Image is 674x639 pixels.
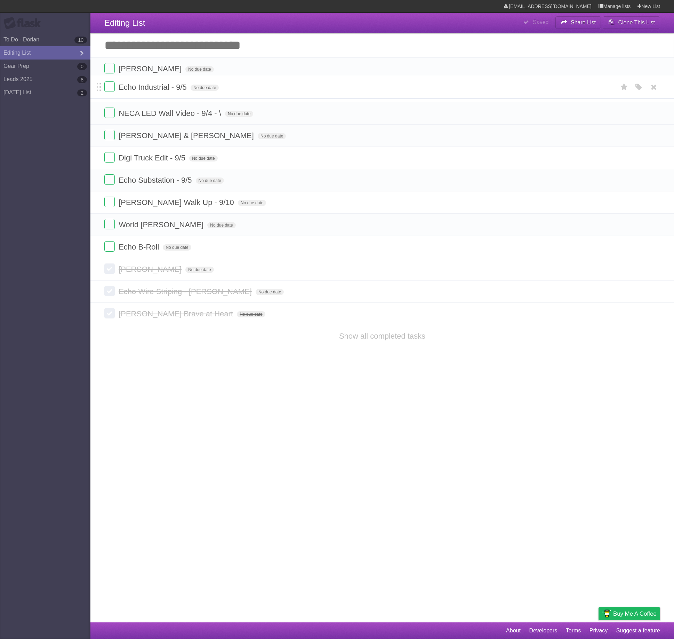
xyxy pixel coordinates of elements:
[555,16,601,29] button: Share List
[119,176,193,184] span: Echo Substation - 9/5
[185,66,214,72] span: No due date
[104,18,145,27] span: Editing List
[602,608,611,620] img: Buy me a coffee
[104,63,115,73] label: Done
[119,131,256,140] span: [PERSON_NAME] & [PERSON_NAME]
[119,243,161,251] span: Echo B-Roll
[104,81,115,92] label: Done
[599,607,660,620] a: Buy me a coffee
[104,286,115,296] label: Done
[566,624,581,637] a: Terms
[77,89,87,96] b: 2
[77,76,87,83] b: 8
[119,309,235,318] span: [PERSON_NAME] Brave at Heart
[119,64,183,73] span: [PERSON_NAME]
[119,287,254,296] span: Echo Wire Striping - [PERSON_NAME]
[618,19,655,25] b: Clone This List
[104,241,115,252] label: Done
[119,265,183,274] span: [PERSON_NAME]
[207,222,235,228] span: No due date
[119,220,205,229] span: World [PERSON_NAME]
[571,19,596,25] b: Share List
[77,63,87,70] b: 0
[185,267,214,273] span: No due date
[119,109,223,118] : NECA LED Wall Video - 9/4 - \
[339,332,425,340] a: Show all completed tasks
[104,152,115,163] label: Done
[189,155,217,161] span: No due date
[104,174,115,185] label: Done
[74,37,87,44] b: 10
[616,624,660,637] a: Suggest a feature
[3,17,45,30] div: Flask
[104,197,115,207] label: Done
[104,263,115,274] label: Done
[256,289,284,295] span: No due date
[104,219,115,229] label: Done
[196,177,224,184] span: No due date
[104,308,115,318] label: Done
[104,108,115,118] label: Done
[119,83,188,92] span: Echo Industrial - 9/5
[589,624,608,637] a: Privacy
[119,153,187,162] span: Digi Truck Edit - 9/5
[618,81,631,93] label: Star task
[163,244,191,251] span: No due date
[613,608,657,620] span: Buy me a coffee
[238,200,266,206] span: No due date
[529,624,557,637] a: Developers
[119,198,236,207] span: [PERSON_NAME] Walk Up - 9/10
[191,85,219,91] span: No due date
[603,16,660,29] button: Clone This List
[237,311,265,317] span: No due date
[104,130,115,140] label: Done
[225,111,253,117] span: No due date
[533,19,548,25] b: Saved
[258,133,286,139] span: No due date
[506,624,521,637] a: About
